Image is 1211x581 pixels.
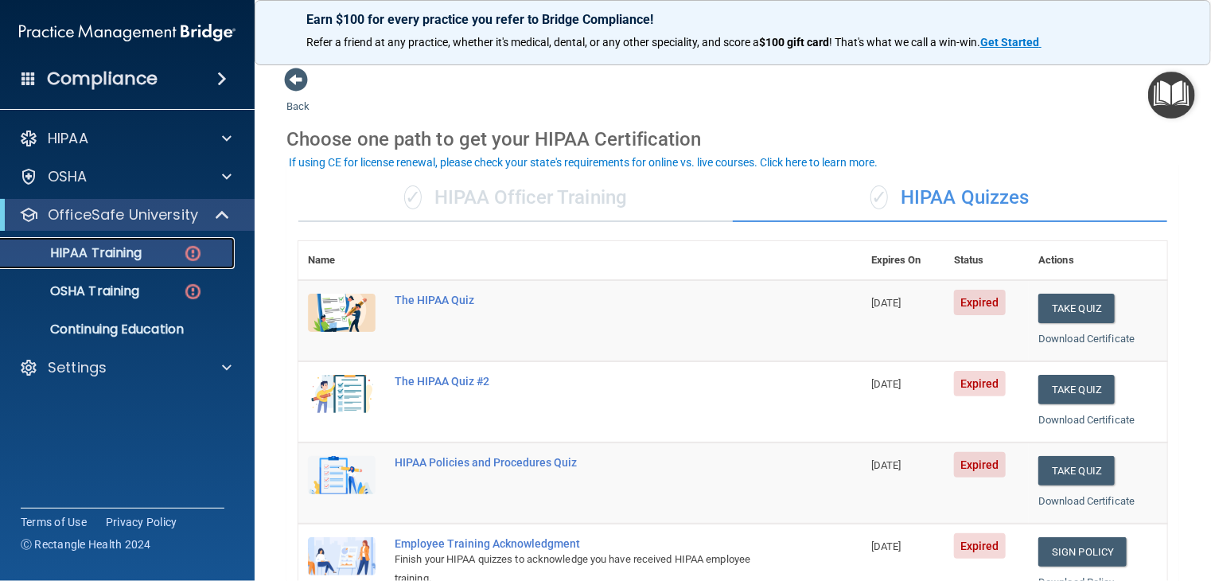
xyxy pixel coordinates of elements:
[289,157,878,168] div: If using CE for license renewal, please check your state's requirements for online vs. live cours...
[106,514,177,530] a: Privacy Policy
[980,36,1042,49] a: Get Started
[733,174,1167,222] div: HIPAA Quizzes
[1038,456,1115,485] button: Take Quiz
[48,129,88,148] p: HIPAA
[306,36,759,49] span: Refer a friend at any practice, whether it's medical, dental, or any other speciality, and score a
[404,185,422,209] span: ✓
[1038,375,1115,404] button: Take Quiz
[871,297,901,309] span: [DATE]
[829,36,980,49] span: ! That's what we call a win-win.
[980,36,1039,49] strong: Get Started
[298,174,733,222] div: HIPAA Officer Training
[1038,333,1135,345] a: Download Certificate
[10,283,139,299] p: OSHA Training
[19,129,232,148] a: HIPAA
[298,241,385,280] th: Name
[871,459,901,471] span: [DATE]
[183,282,203,302] img: danger-circle.6113f641.png
[871,378,901,390] span: [DATE]
[47,68,158,90] h4: Compliance
[19,167,232,186] a: OSHA
[870,185,888,209] span: ✓
[759,36,829,49] strong: $100 gift card
[944,241,1029,280] th: Status
[21,514,87,530] a: Terms of Use
[19,205,231,224] a: OfficeSafe University
[954,371,1006,396] span: Expired
[871,540,901,552] span: [DATE]
[1038,537,1127,567] a: Sign Policy
[954,290,1006,315] span: Expired
[19,358,232,377] a: Settings
[1038,495,1135,507] a: Download Certificate
[10,245,142,261] p: HIPAA Training
[286,81,310,112] a: Back
[862,241,944,280] th: Expires On
[19,17,236,49] img: PMB logo
[183,244,203,263] img: danger-circle.6113f641.png
[1148,72,1195,119] button: Open Resource Center
[954,533,1006,559] span: Expired
[395,294,782,306] div: The HIPAA Quiz
[286,116,1179,162] div: Choose one path to get your HIPAA Certification
[48,358,107,377] p: Settings
[395,456,782,469] div: HIPAA Policies and Procedures Quiz
[1038,414,1135,426] a: Download Certificate
[48,167,88,186] p: OSHA
[1038,294,1115,323] button: Take Quiz
[10,322,228,337] p: Continuing Education
[286,154,880,170] button: If using CE for license renewal, please check your state's requirements for online vs. live cours...
[306,12,1159,27] p: Earn $100 for every practice you refer to Bridge Compliance!
[954,452,1006,478] span: Expired
[395,537,782,550] div: Employee Training Acknowledgment
[395,375,782,388] div: The HIPAA Quiz #2
[21,536,151,552] span: Ⓒ Rectangle Health 2024
[48,205,198,224] p: OfficeSafe University
[1029,241,1167,280] th: Actions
